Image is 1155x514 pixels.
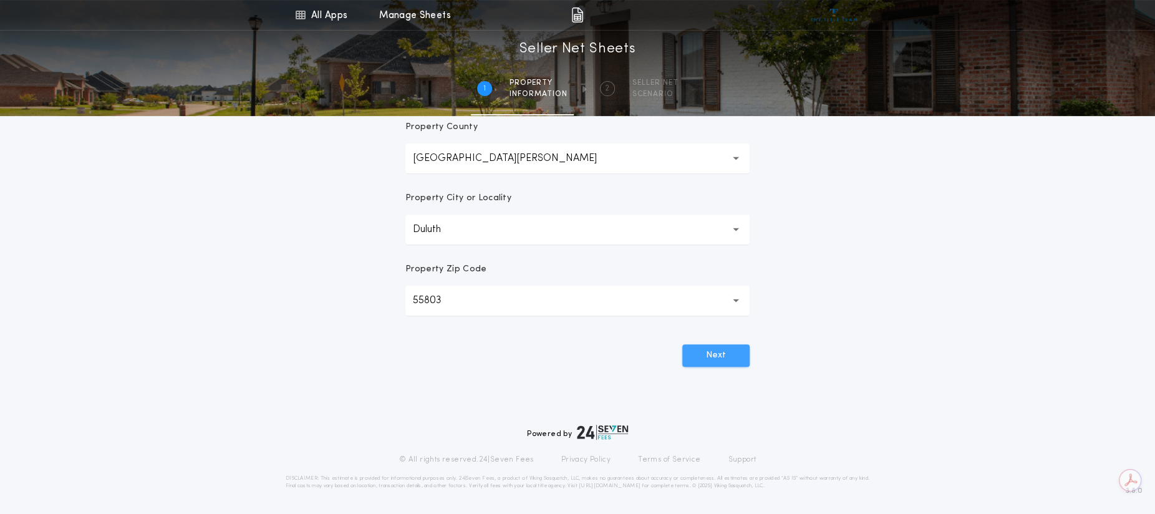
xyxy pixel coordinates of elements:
img: vs-icon [811,9,858,21]
p: [GEOGRAPHIC_DATA][PERSON_NAME] [413,151,617,166]
span: information [510,89,568,99]
p: 55803 [413,293,462,308]
span: Property [510,78,568,88]
button: Duluth [405,215,750,245]
a: Terms of Service [638,455,700,465]
p: Property County [405,121,478,133]
h2: 2 [605,84,609,94]
p: Property City or Locality [405,192,511,205]
div: Powered by [527,425,628,440]
img: logo [577,425,628,440]
button: [GEOGRAPHIC_DATA][PERSON_NAME] [405,143,750,173]
a: Support [728,455,756,465]
a: Privacy Policy [561,455,611,465]
img: img [571,7,583,22]
button: 55803 [405,286,750,316]
p: Duluth [413,222,461,237]
p: Property Zip Code [405,263,486,276]
span: SCENARIO [632,89,679,99]
p: © All rights reserved. 24|Seven Fees [399,455,534,465]
a: [URL][DOMAIN_NAME] [579,483,640,488]
p: DISCLAIMER: This estimate is provided for informational purposes only. 24|Seven Fees, a product o... [286,475,869,490]
span: SELLER NET [632,78,679,88]
button: Next [682,344,750,367]
h1: Seller Net Sheets [520,39,636,59]
h2: 1 [483,84,486,94]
